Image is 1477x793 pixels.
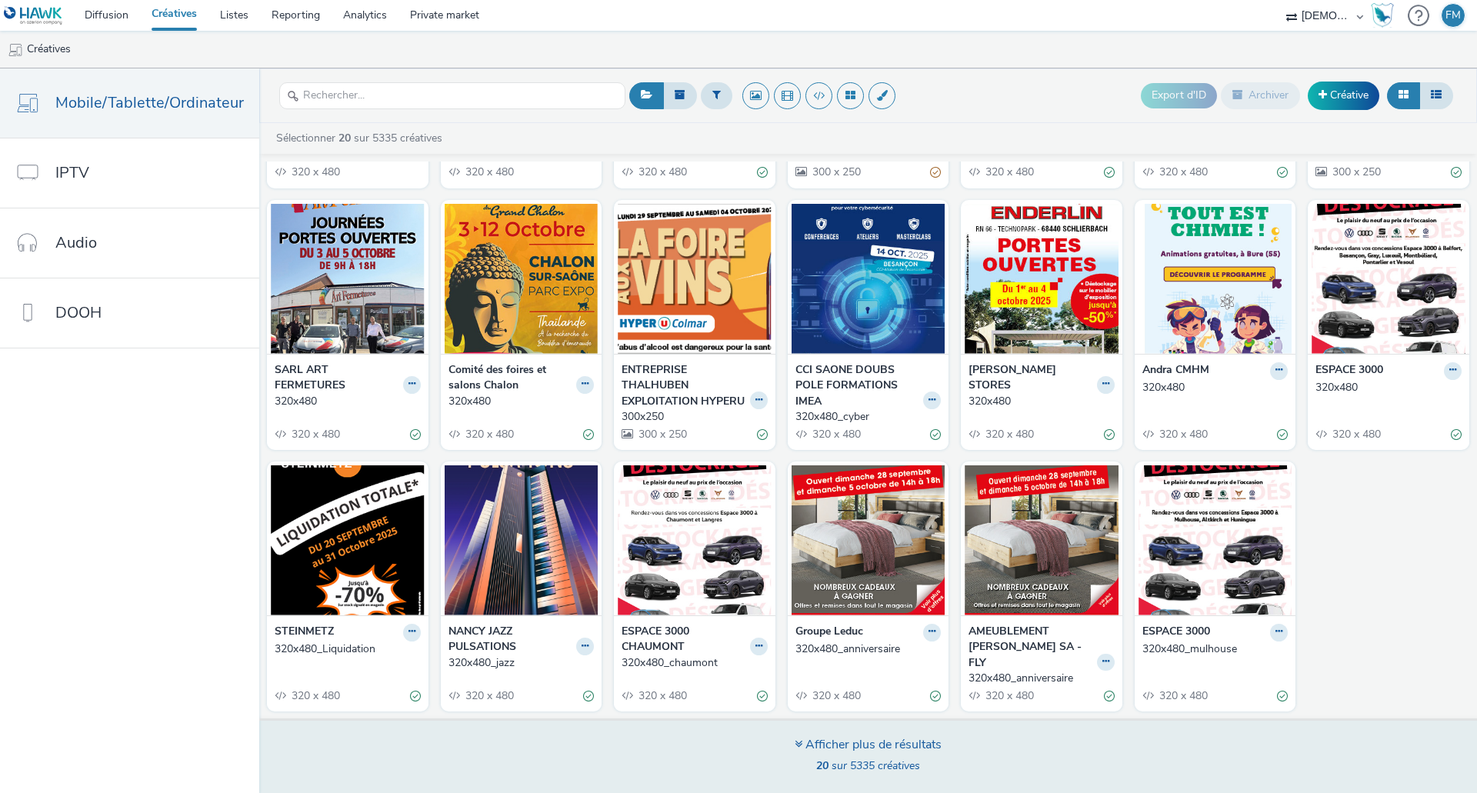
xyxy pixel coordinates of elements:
strong: 20 [338,131,351,145]
strong: 20 [816,758,829,773]
strong: AMEUBLEMENT [PERSON_NAME] SA - FLY [969,624,1093,671]
span: 320 x 480 [464,427,514,441]
img: 320x480 visual [445,204,598,354]
img: mobile [8,42,23,58]
div: Valide [1277,426,1288,442]
img: 320x480_Liquidation visual [271,465,425,615]
span: 320 x 480 [637,165,687,179]
div: 320x480 [1142,380,1282,395]
div: Valide [757,426,768,442]
img: 300x250 visual [618,204,772,354]
div: 300x250 [622,409,762,425]
div: Valide [1451,426,1462,442]
img: 320x480_chaumont visual [618,465,772,615]
span: 320 x 480 [811,688,861,703]
img: 320x480_mulhouse visual [1139,465,1292,615]
a: 320x480 [1315,380,1462,395]
div: Valide [757,688,768,704]
a: 320x480 [448,394,595,409]
div: 320x480 [1315,380,1455,395]
span: Mobile/Tablette/Ordinateur [55,92,244,114]
a: 320x480_mulhouse [1142,641,1289,657]
div: 320x480 [275,394,415,409]
strong: Andra CMHM [1142,362,1209,380]
a: 320x480 [969,394,1115,409]
div: Valide [410,688,421,704]
div: 320x480_chaumont [622,655,762,671]
img: 320x480_anniversaire visual [792,465,945,615]
span: IPTV [55,162,89,184]
img: 320x480_anniversaire visual [965,465,1119,615]
button: Liste [1419,82,1453,108]
div: Valide [1104,165,1115,181]
div: Valide [1277,688,1288,704]
span: 300 x 250 [811,165,861,179]
a: 320x480_jazz [448,655,595,671]
a: 320x480 [275,394,421,409]
img: 320x480_cyber visual [792,204,945,354]
strong: NANCY JAZZ PULSATIONS [448,624,573,655]
span: DOOH [55,302,102,324]
span: 320 x 480 [290,165,340,179]
span: 320 x 480 [811,427,861,441]
a: Hawk Academy [1371,3,1400,28]
img: 320x480 visual [965,204,1119,354]
div: Valide [1104,426,1115,442]
button: Grille [1387,82,1420,108]
button: Archiver [1221,82,1300,108]
div: FM [1445,4,1461,27]
div: Valide [930,426,941,442]
img: 320x480_jazz visual [445,465,598,615]
span: 320 x 480 [464,165,514,179]
a: 320x480_anniversaire [795,641,942,657]
strong: [PERSON_NAME] STORES [969,362,1093,394]
div: Hawk Academy [1371,3,1394,28]
span: 320 x 480 [984,165,1034,179]
div: 320x480_anniversaire [795,641,935,657]
strong: ESPACE 3000 [1142,624,1210,641]
div: 320x480_mulhouse [1142,641,1282,657]
img: 320x480 visual [271,204,425,354]
div: Valide [1451,165,1462,181]
strong: ESPACE 3000 CHAUMONT [622,624,746,655]
a: Créative [1308,82,1379,109]
a: 320x480_anniversaire [969,671,1115,686]
span: 320 x 480 [637,688,687,703]
div: 320x480 [969,394,1109,409]
div: Valide [930,688,941,704]
span: 320 x 480 [290,688,340,703]
span: 320 x 480 [1331,427,1381,441]
div: Valide [1277,165,1288,181]
div: 320x480_Liquidation [275,641,415,657]
input: Rechercher... [279,82,625,109]
a: 320x480_Liquidation [275,641,421,657]
strong: Comité des foires et salons Chalon [448,362,573,394]
span: 320 x 480 [984,688,1034,703]
div: Valide [757,165,768,181]
div: Valide [410,426,421,442]
div: Afficher plus de résultats [795,736,942,754]
button: Export d'ID [1141,83,1217,108]
div: Valide [583,688,594,704]
a: 300x250 [622,409,768,425]
span: 320 x 480 [464,688,514,703]
strong: STEINMETZ [275,624,334,641]
img: 320x480 visual [1139,204,1292,354]
div: Valide [583,426,594,442]
strong: Groupe Leduc [795,624,863,641]
span: 300 x 250 [1331,165,1381,179]
img: 320x480 visual [1312,204,1465,354]
a: 320x480_chaumont [622,655,768,671]
div: Valide [1104,688,1115,704]
a: 320x480 [1142,380,1289,395]
div: 320x480_jazz [448,655,588,671]
span: 320 x 480 [1158,165,1208,179]
div: Partiellement valide [930,165,941,181]
div: 320x480 [448,394,588,409]
div: 320x480_cyber [795,409,935,425]
div: 320x480_anniversaire [969,671,1109,686]
span: 320 x 480 [290,427,340,441]
a: Sélectionner sur 5335 créatives [275,131,448,145]
span: 320 x 480 [984,427,1034,441]
span: 320 x 480 [1158,427,1208,441]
